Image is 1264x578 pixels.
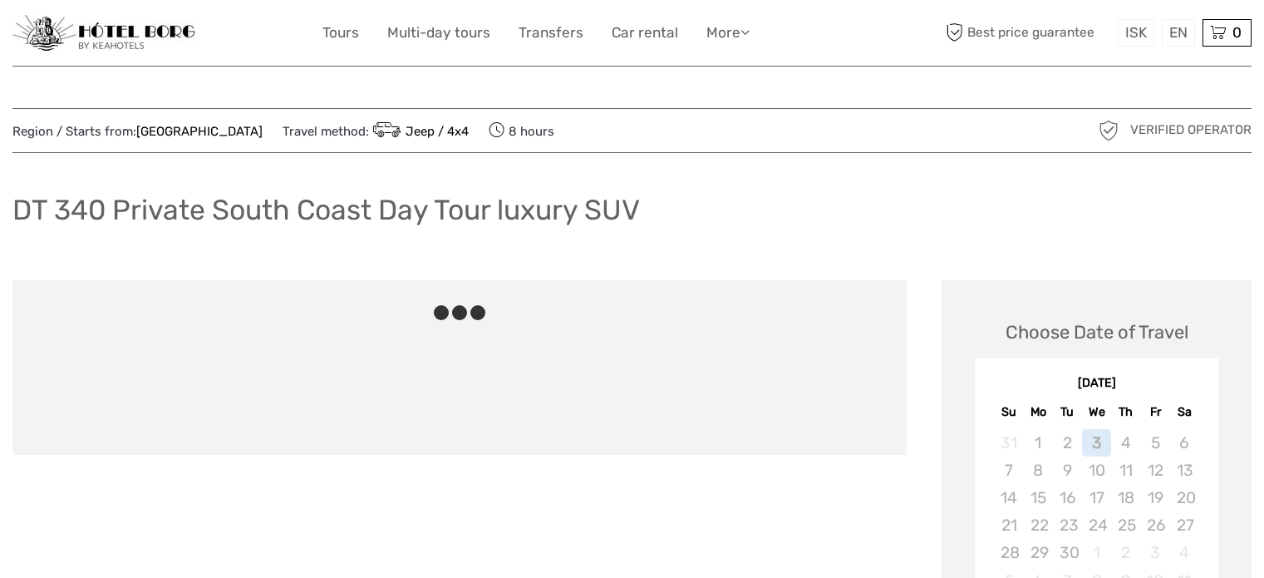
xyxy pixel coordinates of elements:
[994,511,1023,539] div: Not available Sunday, September 21st, 2025
[1170,511,1199,539] div: Not available Saturday, September 27th, 2025
[1053,401,1082,423] div: Tu
[942,19,1114,47] span: Best price guarantee
[975,375,1218,393] div: [DATE]
[1024,401,1053,423] div: Mo
[387,21,490,45] a: Multi-day tours
[1024,429,1053,457] div: Not available Monday, September 1st, 2025
[994,457,1023,484] div: Not available Sunday, September 7th, 2025
[1053,484,1082,511] div: Not available Tuesday, September 16th, 2025
[1230,24,1244,41] span: 0
[369,124,469,139] a: Jeep / 4x4
[1170,539,1199,566] div: Not available Saturday, October 4th, 2025
[994,401,1023,423] div: Su
[1130,121,1252,139] span: Verified Operator
[1111,539,1140,566] div: Not available Thursday, October 2nd, 2025
[1024,539,1053,566] div: Not available Monday, September 29th, 2025
[1082,457,1111,484] div: Not available Wednesday, September 10th, 2025
[1082,539,1111,566] div: Not available Wednesday, October 1st, 2025
[1082,511,1111,539] div: Not available Wednesday, September 24th, 2025
[1140,484,1169,511] div: Not available Friday, September 19th, 2025
[1170,401,1199,423] div: Sa
[519,21,583,45] a: Transfers
[1082,401,1111,423] div: We
[994,484,1023,511] div: Not available Sunday, September 14th, 2025
[12,123,263,141] span: Region / Starts from:
[1024,484,1053,511] div: Not available Monday, September 15th, 2025
[1140,511,1169,539] div: Not available Friday, September 26th, 2025
[1111,401,1140,423] div: Th
[1082,429,1111,457] div: Not available Wednesday, September 3rd, 2025
[12,15,195,52] img: 97-048fac7b-21eb-4351-ac26-83e096b89eb3_logo_small.jpg
[994,539,1023,566] div: Not available Sunday, September 28th, 2025
[1170,457,1199,484] div: Not available Saturday, September 13th, 2025
[322,21,359,45] a: Tours
[1006,319,1188,345] div: Choose Date of Travel
[994,429,1023,457] div: Not available Sunday, August 31st, 2025
[612,21,678,45] a: Car rental
[1140,457,1169,484] div: Not available Friday, September 12th, 2025
[1053,457,1082,484] div: Not available Tuesday, September 9th, 2025
[1125,24,1147,41] span: ISK
[1024,457,1053,484] div: Not available Monday, September 8th, 2025
[1095,117,1122,144] img: verified_operator_grey_128.png
[1053,539,1082,566] div: Not available Tuesday, September 30th, 2025
[1170,429,1199,457] div: Not available Saturday, September 6th, 2025
[1140,539,1169,566] div: Not available Friday, October 3rd, 2025
[136,124,263,139] a: [GEOGRAPHIC_DATA]
[283,119,469,142] span: Travel method:
[1024,511,1053,539] div: Not available Monday, September 22nd, 2025
[1053,429,1082,457] div: Not available Tuesday, September 2nd, 2025
[489,119,554,142] span: 8 hours
[1082,484,1111,511] div: Not available Wednesday, September 17th, 2025
[1162,19,1195,47] div: EN
[12,193,640,227] h1: DT 340 Private South Coast Day Tour luxury SUV
[1053,511,1082,539] div: Not available Tuesday, September 23rd, 2025
[1111,511,1140,539] div: Not available Thursday, September 25th, 2025
[706,21,750,45] a: More
[1111,484,1140,511] div: Not available Thursday, September 18th, 2025
[1140,429,1169,457] div: Not available Friday, September 5th, 2025
[1170,484,1199,511] div: Not available Saturday, September 20th, 2025
[1140,401,1169,423] div: Fr
[1111,429,1140,457] div: Not available Thursday, September 4th, 2025
[1111,457,1140,484] div: Not available Thursday, September 11th, 2025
